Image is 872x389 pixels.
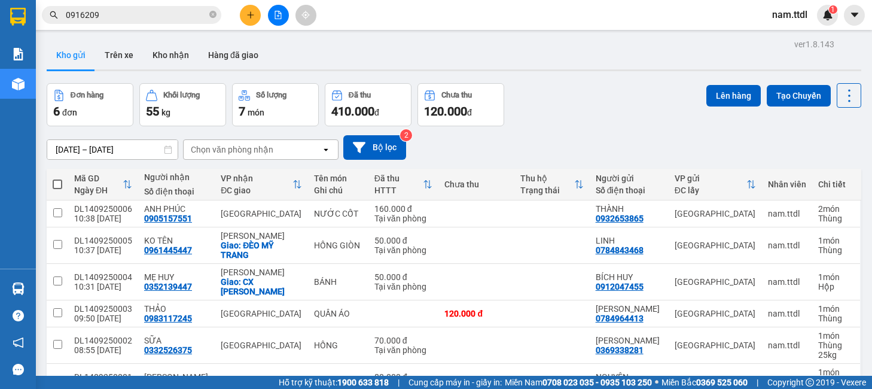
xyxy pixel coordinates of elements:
div: QUỲNH LÊ [144,372,209,382]
div: 1 món [818,367,854,377]
div: Thùng [818,245,854,255]
div: Ngày ĐH [74,186,123,195]
div: 0784964413 [596,314,644,323]
div: BÍCH HUY [596,272,663,282]
div: MẸ HUY [144,272,209,282]
button: file-add [268,5,289,26]
span: đ [467,108,472,117]
div: ANH PHÚC [144,204,209,214]
div: Mã GD [74,174,123,183]
div: VP nhận [221,174,292,183]
div: 120.000 đ [444,309,508,318]
div: HỒNG [314,341,362,350]
div: Tại văn phòng [374,214,433,223]
img: warehouse-icon [12,78,25,90]
button: Hàng đã giao [199,41,268,69]
div: nam.ttdl [768,241,806,250]
div: 10:38 [DATE] [74,214,132,223]
div: [GEOGRAPHIC_DATA] [221,309,302,318]
span: message [13,364,24,375]
input: Select a date range. [47,140,178,159]
div: KO TÊN [144,236,209,245]
button: Kho gửi [47,41,95,69]
div: BÁNH [314,277,362,287]
span: Cung cấp máy in - giấy in: [408,376,502,389]
th: Toggle SortBy [68,169,138,200]
div: HỒNG GIÒN [314,241,362,250]
span: notification [13,337,24,348]
button: Trên xe [95,41,143,69]
div: Thùng [818,214,854,223]
div: Người nhận [144,172,209,182]
span: close-circle [209,11,217,18]
div: Thùng [818,341,854,350]
div: SỮA [144,336,209,345]
span: | [757,376,758,389]
span: món [248,108,264,117]
span: 55 [146,104,159,118]
div: LINH [596,236,663,245]
div: 0784843468 [596,245,644,255]
div: 0932653865 [596,214,644,223]
div: Tại văn phòng [374,282,433,291]
div: nam.ttdl [768,341,806,350]
div: 50.000 đ [374,272,433,282]
strong: 0708 023 035 - 0935 103 250 [542,378,652,387]
div: Đơn hàng [71,91,103,99]
div: [GEOGRAPHIC_DATA] [675,209,756,218]
strong: 0369 525 060 [696,378,748,387]
div: [GEOGRAPHIC_DATA] [221,209,302,218]
span: search [50,11,58,19]
div: 160.000 đ [374,204,433,214]
button: Khối lượng55kg [139,83,226,126]
div: 10:37 [DATE] [74,245,132,255]
strong: 1900 633 818 [337,378,389,387]
span: 410.000 [331,104,374,118]
div: 25 kg [818,350,854,360]
div: Người gửi [596,174,663,183]
div: Đã thu [349,91,371,99]
span: nam.ttdl [763,7,817,22]
div: Chưa thu [444,180,508,189]
div: ĐC giao [221,186,292,195]
div: Thu hộ [520,174,574,183]
div: [PERSON_NAME] [221,231,302,241]
div: 08:55 [DATE] [74,345,132,355]
div: 80.000 đ [374,372,433,382]
div: [GEOGRAPHIC_DATA] [675,241,756,250]
div: ver 1.8.143 [794,38,834,51]
div: THẢO [144,304,209,314]
div: Đã thu [374,174,423,183]
div: NGUYỄN THÊM [596,336,663,345]
span: đơn [62,108,77,117]
button: Kho nhận [143,41,199,69]
div: 0905157551 [144,214,192,223]
img: icon-new-feature [822,10,833,20]
div: 0912047455 [596,282,644,291]
input: Tìm tên, số ĐT hoặc mã đơn [66,8,207,22]
span: | [398,376,400,389]
th: Toggle SortBy [669,169,762,200]
th: Toggle SortBy [514,169,590,200]
img: logo-vxr [10,8,26,26]
div: VP gửi [675,174,746,183]
button: caret-down [844,5,865,26]
div: Tại văn phòng [374,245,433,255]
div: KIM LINH [596,304,663,314]
span: 120.000 [424,104,467,118]
button: Bộ lọc [343,135,406,160]
sup: 2 [400,129,412,141]
div: [GEOGRAPHIC_DATA] [675,341,756,350]
div: Số điện thoại [144,187,209,196]
span: 6 [53,104,60,118]
button: Đơn hàng6đơn [47,83,133,126]
span: Miền Bắc [661,376,748,389]
div: nam.ttdl [768,209,806,218]
th: Toggle SortBy [215,169,308,200]
div: Trạng thái [520,186,574,195]
div: Số điện thoại [596,186,663,195]
div: NGUYÊN [596,372,663,382]
span: 1 [831,5,835,14]
span: 7 [239,104,245,118]
div: Tại văn phòng [374,345,433,355]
